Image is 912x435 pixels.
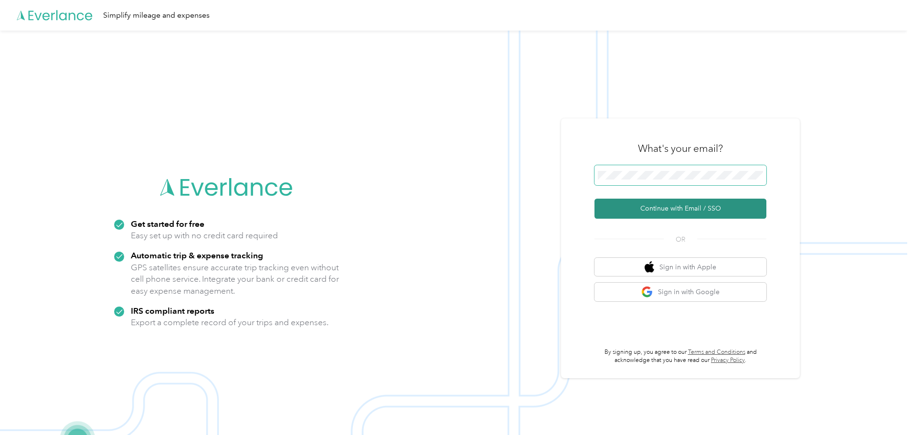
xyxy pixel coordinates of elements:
[594,348,766,365] p: By signing up, you agree to our and acknowledge that you have read our .
[131,230,278,242] p: Easy set up with no credit card required
[638,142,723,155] h3: What's your email?
[594,258,766,276] button: apple logoSign in with Apple
[131,317,329,329] p: Export a complete record of your trips and expenses.
[131,250,263,260] strong: Automatic trip & expense tracking
[594,199,766,219] button: Continue with Email / SSO
[594,283,766,301] button: google logoSign in with Google
[711,357,745,364] a: Privacy Policy
[131,306,214,316] strong: IRS compliant reports
[131,262,339,297] p: GPS satellites ensure accurate trip tracking even without cell phone service. Integrate your bank...
[103,10,210,21] div: Simplify mileage and expenses
[641,286,653,298] img: google logo
[664,234,697,244] span: OR
[688,349,745,356] a: Terms and Conditions
[645,261,654,273] img: apple logo
[131,219,204,229] strong: Get started for free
